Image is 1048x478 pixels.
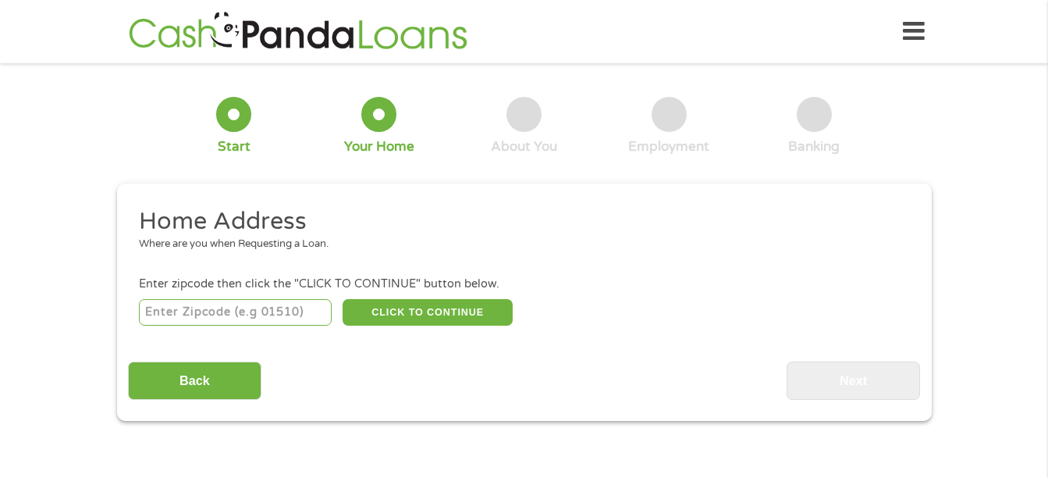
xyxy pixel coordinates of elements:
div: Enter zipcode then click the "CLICK TO CONTINUE" button below. [139,276,908,293]
input: Enter Zipcode (e.g 01510) [139,299,332,326]
div: Where are you when Requesting a Loan. [139,237,897,252]
div: About You [491,138,557,155]
input: Back [128,362,261,400]
img: GetLoanNow Logo [124,9,472,54]
div: Employment [628,138,709,155]
input: Next [787,362,920,400]
button: CLICK TO CONTINUE [343,299,513,326]
div: Start [218,138,250,155]
div: Banking [788,138,840,155]
div: Your Home [344,138,414,155]
h2: Home Address [139,206,897,237]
